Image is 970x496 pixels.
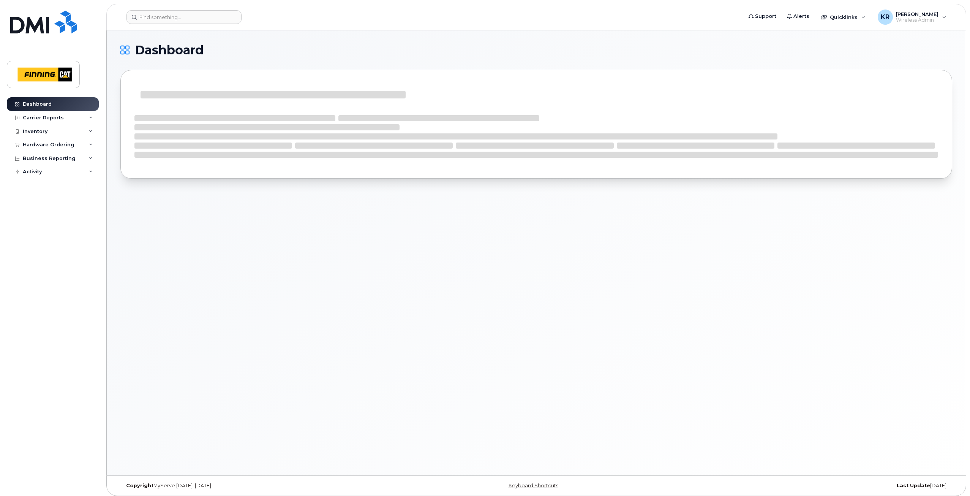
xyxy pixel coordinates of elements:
strong: Copyright [126,483,153,488]
span: Dashboard [135,44,204,56]
strong: Last Update [897,483,930,488]
a: Keyboard Shortcuts [509,483,558,488]
div: [DATE] [675,483,952,489]
div: MyServe [DATE]–[DATE] [120,483,398,489]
